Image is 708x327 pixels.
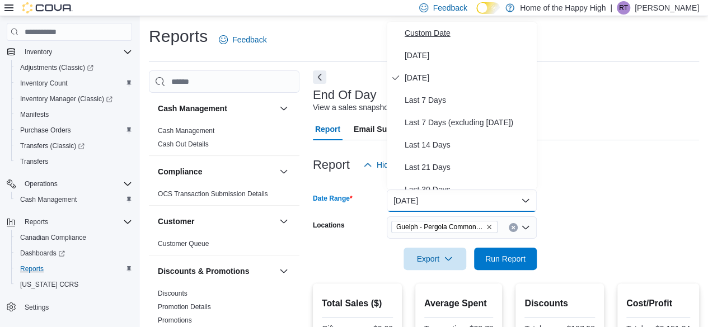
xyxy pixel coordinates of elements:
[405,183,532,196] span: Last 30 Days
[16,155,53,168] a: Transfers
[313,221,345,230] label: Locations
[16,231,91,244] a: Canadian Compliance
[2,44,137,60] button: Inventory
[232,34,266,45] span: Feedback
[433,2,467,13] span: Feedback
[520,1,606,15] p: Home of the Happy High
[158,240,209,248] a: Customer Queue
[476,14,477,15] span: Dark Mode
[20,79,68,88] span: Inventory Count
[20,63,93,72] span: Adjustments (Classic)
[20,215,132,229] span: Reports
[158,103,227,114] h3: Cash Management
[20,301,53,314] a: Settings
[20,126,71,135] span: Purchase Orders
[617,1,630,15] div: Rachel Turner
[20,233,86,242] span: Canadian Compliance
[635,1,699,15] p: [PERSON_NAME]
[158,216,275,227] button: Customer
[16,262,48,276] a: Reports
[313,102,477,113] div: View a sales snapshot for a date or date range.
[405,26,532,40] span: Custom Date
[16,278,132,291] span: Washington CCRS
[16,247,69,260] a: Dashboards
[509,223,518,232] button: Clear input
[149,25,208,48] h1: Reports
[396,221,484,233] span: Guelph - Pergola Commons - Fire & Flower
[20,177,62,191] button: Operations
[158,303,211,311] a: Promotion Details
[20,280,78,289] span: [US_STATE] CCRS
[11,122,137,138] button: Purchase Orders
[11,230,137,245] button: Canadian Compliance
[16,77,72,90] a: Inventory Count
[405,116,532,129] span: Last 7 Days (excluding [DATE])
[158,189,268,198] span: OCS Transaction Submission Details
[387,189,537,212] button: [DATE]
[16,193,132,206] span: Cash Management
[20,195,77,204] span: Cash Management
[149,237,299,255] div: Customer
[20,45,57,59] button: Inventory
[158,190,268,198] a: OCS Transaction Submission Details
[377,159,435,170] span: Hide Parameters
[158,140,209,148] a: Cash Out Details
[16,92,117,106] a: Inventory Manager (Classic)
[16,193,81,206] a: Cash Management
[25,48,52,56] span: Inventory
[16,155,132,168] span: Transfers
[405,71,532,84] span: [DATE]
[20,45,132,59] span: Inventory
[20,300,132,314] span: Settings
[405,93,532,107] span: Last 7 Days
[354,118,425,140] span: Email Subscription
[158,290,187,297] a: Discounts
[158,266,249,277] h3: Discounts & Promotions
[158,126,214,135] span: Cash Management
[158,289,187,298] span: Discounts
[20,141,85,150] span: Transfers (Classic)
[158,316,192,325] span: Promotions
[20,157,48,166] span: Transfers
[11,107,137,122] button: Manifests
[20,110,49,119] span: Manifests
[158,266,275,277] button: Discounts & Promotions
[521,223,530,232] button: Open list of options
[16,108,132,121] span: Manifests
[158,103,275,114] button: Cash Management
[22,2,73,13] img: Cova
[158,316,192,324] a: Promotions
[16,262,132,276] span: Reports
[25,303,49,312] span: Settings
[313,158,350,172] h3: Report
[16,124,76,137] a: Purchase Orders
[11,245,137,261] a: Dashboards
[410,248,460,270] span: Export
[2,176,137,192] button: Operations
[405,160,532,174] span: Last 21 Days
[16,92,132,106] span: Inventory Manager (Classic)
[158,127,214,135] a: Cash Management
[11,75,137,91] button: Inventory Count
[16,278,83,291] a: [US_STATE] CCRS
[20,94,112,103] span: Inventory Manager (Classic)
[476,2,500,14] input: Dark Mode
[158,166,202,177] h3: Compliance
[404,248,466,270] button: Export
[158,302,211,311] span: Promotion Details
[16,139,132,153] span: Transfers (Classic)
[11,192,137,207] button: Cash Management
[149,124,299,155] div: Cash Management
[277,165,290,178] button: Compliance
[16,108,53,121] a: Manifests
[11,154,137,169] button: Transfers
[277,102,290,115] button: Cash Management
[2,214,137,230] button: Reports
[16,61,132,74] span: Adjustments (Classic)
[626,297,690,310] h2: Cost/Profit
[158,239,209,248] span: Customer Queue
[277,264,290,278] button: Discounts & Promotions
[524,297,595,310] h2: Discounts
[474,248,537,270] button: Run Report
[485,253,526,264] span: Run Report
